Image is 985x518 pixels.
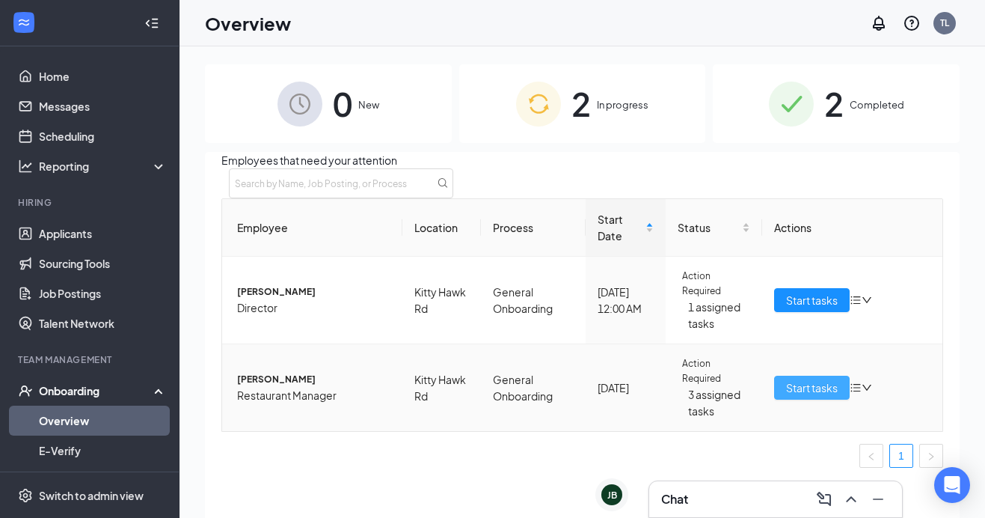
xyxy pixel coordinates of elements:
li: Previous Page [859,444,883,468]
input: Search by Name, Job Posting, or Process [229,168,453,198]
td: General Onboarding [481,344,586,431]
th: Location [402,199,481,257]
div: Switch to admin view [39,488,144,503]
span: Start tasks [786,292,838,308]
span: Employees that need your attention [221,152,943,168]
a: Talent Network [39,308,167,338]
th: Employee [222,199,402,257]
a: Applicants [39,219,167,249]
div: Hiring [18,196,164,209]
a: Home [39,61,167,91]
span: left [867,452,876,461]
div: [DATE] 12:00 AM [598,284,654,317]
svg: WorkstreamLogo [16,15,31,30]
span: Director [237,299,390,316]
svg: Analysis [18,159,33,174]
button: right [919,444,943,468]
button: ChevronUp [839,487,863,511]
span: Completed [850,97,904,112]
span: 1 assigned tasks [688,299,750,332]
span: bars [850,376,862,400]
div: [DATE] [598,380,654,396]
td: Kitty Hawk Rd [402,344,481,431]
a: Messages [39,91,167,121]
th: Actions [762,199,942,257]
a: Job Postings [39,278,167,308]
button: Start tasks [774,376,850,400]
span: In progress [597,97,648,112]
div: TL [940,16,949,29]
th: Status [666,199,762,257]
button: left [859,444,883,468]
a: Scheduling [39,121,167,151]
span: Status [678,219,739,236]
svg: Collapse [144,16,159,31]
a: Onboarding Documents [39,466,167,496]
a: Overview [39,406,167,436]
span: 3 assigned tasks [688,386,750,419]
span: New [358,97,379,112]
td: General Onboarding [481,257,586,344]
li: 1 [889,444,913,468]
span: down [862,376,872,400]
div: Onboarding [39,383,154,398]
div: Reporting [39,159,168,174]
span: Action Required [682,269,750,299]
span: 2 [571,78,591,129]
span: bars [850,288,862,312]
button: Minimize [866,487,890,511]
div: Team Management [18,353,164,366]
div: JB [607,489,617,502]
li: Next Page [919,444,943,468]
a: Sourcing Tools [39,249,167,278]
h3: Chat [661,491,688,508]
span: [PERSON_NAME] [237,284,390,299]
a: E-Verify [39,436,167,466]
a: 1 [890,445,912,467]
button: ComposeMessage [812,487,836,511]
span: 0 [333,78,352,129]
svg: Notifications [870,14,888,32]
svg: ComposeMessage [815,490,833,508]
svg: QuestionInfo [903,14,921,32]
span: Action Required [682,356,750,386]
button: Start tasks [774,288,850,312]
div: Open Intercom Messenger [934,467,970,503]
span: 2 [824,78,844,129]
span: [PERSON_NAME] [237,372,390,387]
span: Start Date [598,211,643,244]
span: Start tasks [786,380,838,396]
svg: ChevronUp [842,490,860,508]
th: Process [481,199,586,257]
svg: Minimize [869,490,887,508]
svg: UserCheck [18,383,33,398]
h1: Overview [205,10,291,36]
span: right [927,452,936,461]
span: down [862,288,872,312]
svg: Settings [18,488,33,503]
span: Restaurant Manager [237,387,390,403]
td: Kitty Hawk Rd [402,257,481,344]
